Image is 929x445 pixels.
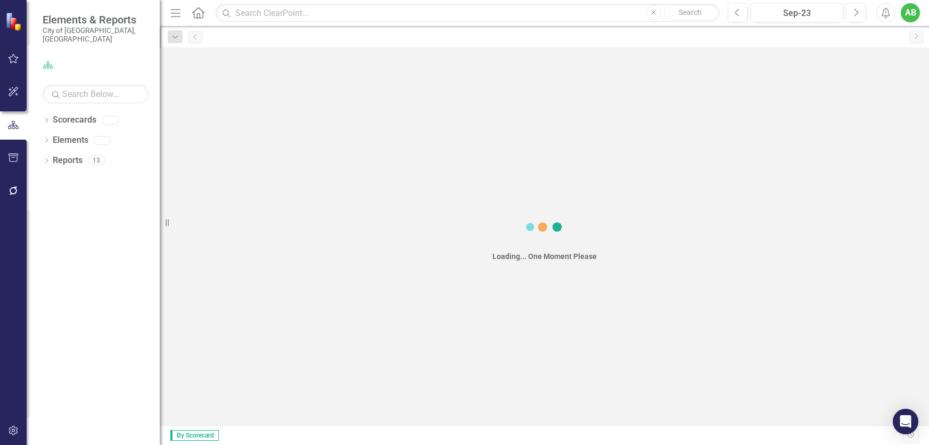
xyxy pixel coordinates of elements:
div: Loading... One Moment Please [492,251,597,262]
button: Sep-23 [751,3,844,22]
span: Elements & Reports [43,13,149,26]
div: 13 [88,156,105,165]
span: Search [679,8,702,17]
span: By Scorecard [170,430,219,441]
div: Open Intercom Messenger [893,409,918,434]
small: City of [GEOGRAPHIC_DATA], [GEOGRAPHIC_DATA] [43,26,149,44]
div: Sep-23 [754,7,840,20]
input: Search Below... [43,85,149,103]
a: Elements [53,134,88,147]
button: Search [664,5,717,20]
input: Search ClearPoint... [216,4,719,22]
a: Reports [53,155,83,167]
a: Scorecards [53,114,96,126]
img: ClearPoint Strategy [5,12,24,31]
button: AB [901,3,920,22]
